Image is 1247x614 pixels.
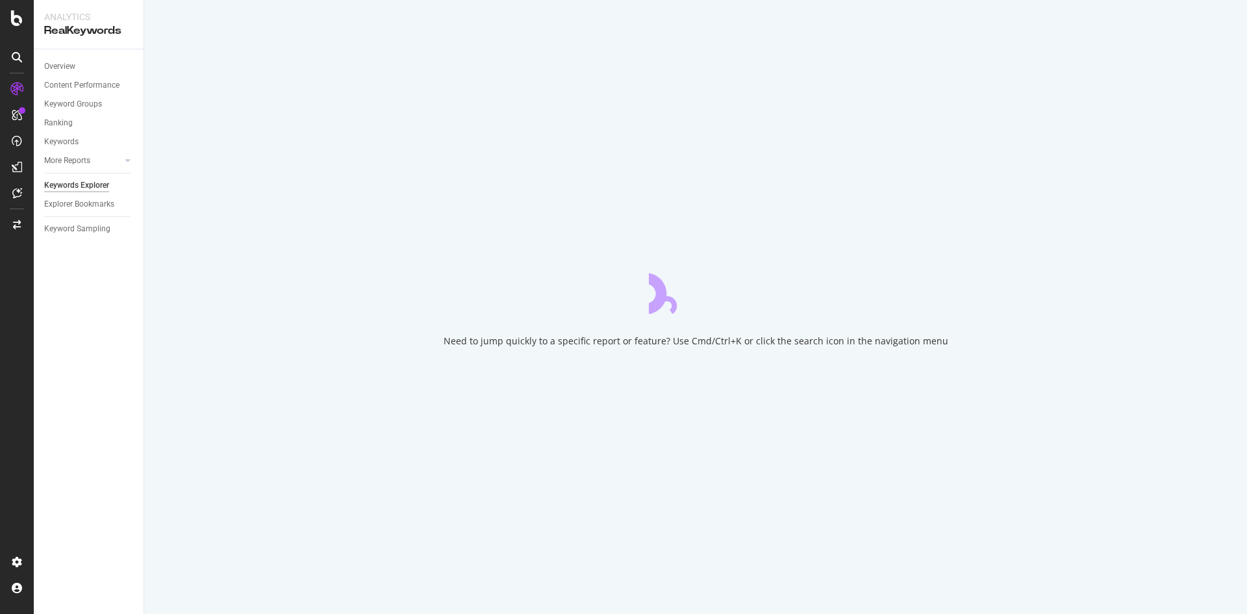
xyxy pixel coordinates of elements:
[44,97,102,111] div: Keyword Groups
[649,267,742,314] div: animation
[44,154,90,168] div: More Reports
[44,222,110,236] div: Keyword Sampling
[44,154,121,168] a: More Reports
[44,79,134,92] a: Content Performance
[44,135,134,149] a: Keywords
[44,60,134,73] a: Overview
[44,79,120,92] div: Content Performance
[44,222,134,236] a: Keyword Sampling
[44,97,134,111] a: Keyword Groups
[44,179,109,192] div: Keywords Explorer
[44,60,75,73] div: Overview
[44,116,73,130] div: Ranking
[44,135,79,149] div: Keywords
[44,198,114,211] div: Explorer Bookmarks
[44,179,134,192] a: Keywords Explorer
[44,23,133,38] div: RealKeywords
[444,335,948,348] div: Need to jump quickly to a specific report or feature? Use Cmd/Ctrl+K or click the search icon in ...
[44,116,134,130] a: Ranking
[44,10,133,23] div: Analytics
[44,198,134,211] a: Explorer Bookmarks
